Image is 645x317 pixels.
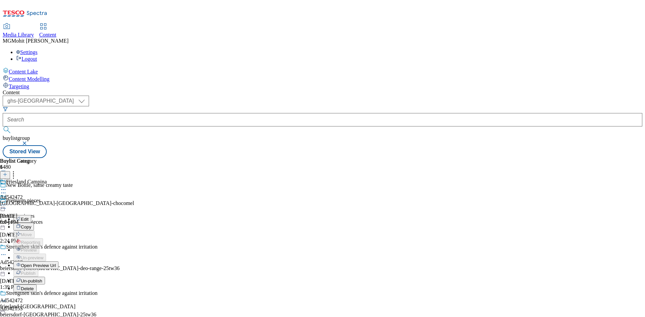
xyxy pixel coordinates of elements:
[13,246,39,254] button: Preview
[3,145,47,158] button: Stored View
[16,56,37,62] a: Logout
[3,75,642,82] a: Content Modelling
[9,84,29,89] span: Targeting
[21,263,56,268] span: Open Preview Url
[39,24,56,38] a: Content
[13,269,38,277] button: Publish
[16,49,38,55] a: Settings
[3,32,34,38] span: Media Library
[9,69,38,74] span: Content Lake
[21,286,34,291] span: Delete
[21,224,31,229] span: Copy
[39,32,56,38] span: Content
[13,284,37,292] button: Delete
[3,82,642,90] a: Targeting
[21,240,40,245] span: Reporting
[21,255,43,260] span: Un-preview
[3,135,30,141] span: buylistgroup
[21,271,36,276] span: Publish
[21,278,42,283] span: Un-publish
[3,38,11,44] span: MG
[21,232,32,237] span: Move
[13,261,58,269] button: Open Preview Url
[13,223,34,230] button: Copy
[21,248,37,253] span: Preview
[3,67,642,75] a: Content Lake
[13,277,45,284] button: Un-publish
[13,254,46,261] button: Un-preview
[13,238,43,246] button: Reporting
[3,113,642,126] input: Search
[11,38,69,44] span: Mohit [PERSON_NAME]
[3,106,8,112] svg: Search Filters
[6,179,47,185] div: Friesland Campina
[3,90,642,96] div: Content
[3,24,34,38] a: Media Library
[9,76,49,82] span: Content Modelling
[13,230,35,238] button: Move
